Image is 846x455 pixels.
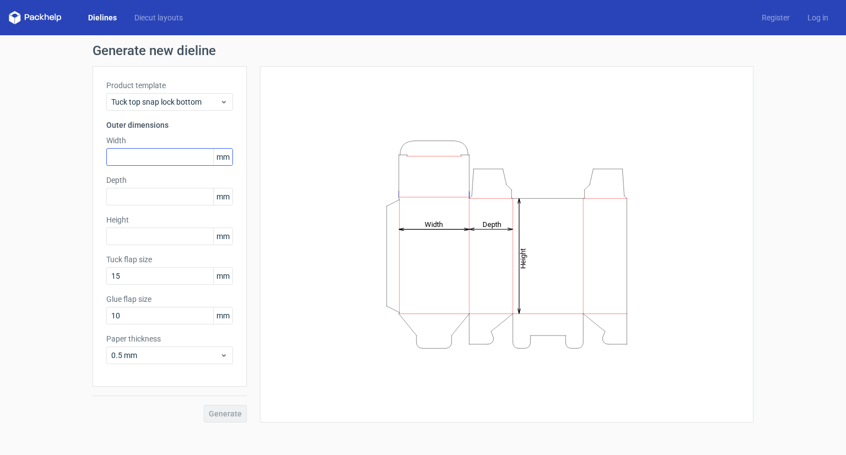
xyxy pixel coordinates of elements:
span: mm [213,307,232,324]
h1: Generate new dieline [93,44,753,57]
span: mm [213,228,232,245]
label: Paper thickness [106,333,233,344]
span: mm [213,268,232,284]
a: Dielines [79,12,126,23]
a: Diecut layouts [126,12,192,23]
h3: Outer dimensions [106,120,233,131]
label: Tuck flap size [106,254,233,265]
span: 0.5 mm [111,350,220,361]
span: mm [213,149,232,165]
a: Register [753,12,799,23]
label: Depth [106,175,233,186]
label: Glue flap size [106,294,233,305]
tspan: Height [519,248,527,268]
a: Log in [799,12,837,23]
tspan: Width [425,220,443,228]
label: Width [106,135,233,146]
span: mm [213,188,232,205]
span: Tuck top snap lock bottom [111,96,220,107]
tspan: Depth [482,220,501,228]
label: Product template [106,80,233,91]
label: Height [106,214,233,225]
